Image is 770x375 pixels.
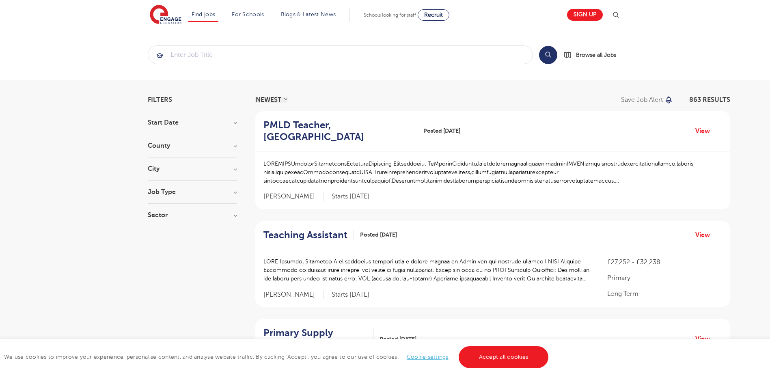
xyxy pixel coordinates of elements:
[332,192,369,201] p: Starts [DATE]
[424,12,443,18] span: Recruit
[380,335,416,343] span: Posted [DATE]
[689,96,730,103] span: 863 RESULTS
[695,230,716,240] a: View
[263,229,347,241] h2: Teaching Assistant
[423,127,460,135] span: Posted [DATE]
[148,142,237,149] h3: County
[148,46,533,64] input: Submit
[263,229,354,241] a: Teaching Assistant
[607,273,722,283] p: Primary
[148,45,533,64] div: Submit
[263,327,367,351] h2: Primary Supply Teacher
[148,189,237,195] h3: Job Type
[192,11,216,17] a: Find jobs
[148,166,237,172] h3: City
[607,289,722,299] p: Long Term
[263,257,591,283] p: LORE Ipsumdol Sitametco A el seddoeius tempori utla e dolore magnaa en Admin ven qui nostrude ull...
[459,346,549,368] a: Accept all cookies
[263,327,374,351] a: Primary Supply Teacher
[621,97,673,103] button: Save job alert
[364,12,416,18] span: Schools looking for staff
[360,231,397,239] span: Posted [DATE]
[567,9,603,21] a: Sign up
[564,50,623,60] a: Browse all Jobs
[607,257,722,267] p: £27,252 - £32,238
[263,119,417,143] a: PMLD Teacher, [GEOGRAPHIC_DATA]
[281,11,336,17] a: Blogs & Latest News
[148,212,237,218] h3: Sector
[407,354,449,360] a: Cookie settings
[695,126,716,136] a: View
[418,9,449,21] a: Recruit
[576,50,616,60] span: Browse all Jobs
[263,291,324,299] span: [PERSON_NAME]
[539,46,557,64] button: Search
[263,119,411,143] h2: PMLD Teacher, [GEOGRAPHIC_DATA]
[150,5,181,25] img: Engage Education
[263,192,324,201] span: [PERSON_NAME]
[148,97,172,103] span: Filters
[148,119,237,126] h3: Start Date
[621,97,663,103] p: Save job alert
[695,334,716,344] a: View
[263,159,722,185] p: LOREMIPSUmdolorSitametconsEcteturaDipiscing Elitseddoeiu: TeMporinCididuntu,la’etdoloremagnaaliqu...
[4,354,550,360] span: We use cookies to improve your experience, personalise content, and analyse website traffic. By c...
[232,11,264,17] a: For Schools
[332,291,369,299] p: Starts [DATE]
